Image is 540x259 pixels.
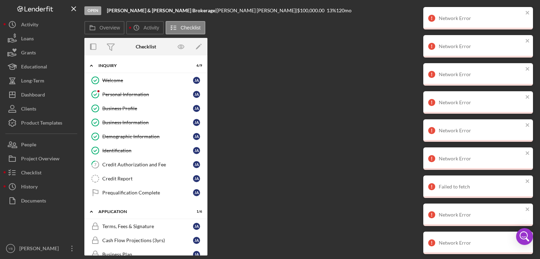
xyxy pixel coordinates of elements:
div: History [21,180,38,195]
button: close [525,10,530,16]
div: Educational [21,60,47,75]
div: Dashboard [21,88,45,104]
button: Checklist [166,21,205,34]
div: Prequalification Complete [102,190,193,195]
div: 1 / 6 [189,210,202,214]
button: Dashboard [4,88,81,102]
div: Network Error [439,156,523,161]
div: [PERSON_NAME] [18,241,63,257]
button: Grants [4,46,81,60]
button: Educational [4,60,81,74]
label: Activity [143,25,159,31]
div: Business Plan [102,252,193,257]
div: Business Information [102,120,193,125]
button: Checklist [4,166,81,180]
div: | [107,8,217,13]
div: Application [98,210,185,214]
a: Long-Term [4,74,81,88]
div: 6 / 9 [189,64,202,68]
div: Loans [21,32,34,47]
div: Personal Information [102,92,193,97]
div: [PERSON_NAME] [PERSON_NAME] | [217,8,297,13]
button: close [525,122,530,129]
div: Network Error [439,128,523,133]
div: Documents [21,194,46,210]
a: Cash Flow Projections (3yrs)JA [88,233,204,247]
button: Activity [4,18,81,32]
div: Network Error [439,212,523,218]
div: Credit Authorization and Fee [102,162,193,167]
tspan: 7 [94,162,97,167]
label: Overview [99,25,120,31]
b: [PERSON_NAME] & [PERSON_NAME] Brokerage [107,7,215,13]
div: J A [193,147,200,154]
button: People [4,138,81,152]
button: YB[PERSON_NAME] [4,241,81,255]
div: Inquiry [98,64,185,68]
div: J A [193,105,200,112]
a: Business ProfileJA [88,101,204,115]
div: Network Error [439,72,523,77]
div: 120 mo [336,8,352,13]
div: J A [193,161,200,168]
a: Demographic InformationJA [88,129,204,144]
div: Network Error [439,15,523,21]
div: Open [84,6,101,15]
div: People [21,138,36,153]
div: $100,000.00 [297,8,327,13]
label: Checklist [181,25,201,31]
div: J A [193,251,200,258]
div: J A [193,237,200,244]
a: Terms, Fees & SignatureJA [88,219,204,233]
button: Overview [84,21,124,34]
a: Documents [4,194,81,208]
button: Loans [4,32,81,46]
div: Product Templates [21,116,62,132]
div: Long-Term [21,74,44,89]
div: J A [193,133,200,140]
button: close [525,150,530,157]
button: close [525,206,530,213]
div: J A [193,91,200,98]
div: Checklist [136,44,156,49]
a: 7Credit Authorization and FeeJA [88,158,204,172]
button: Project Overview [4,152,81,166]
div: Checklist [21,166,41,181]
button: close [525,66,530,73]
a: IdentificationJA [88,144,204,158]
div: 13 % [327,8,336,13]
div: J A [193,223,200,230]
div: Cash Flow Projections (3yrs) [102,238,193,243]
div: J A [193,77,200,84]
button: Activity [126,21,163,34]
div: J A [193,189,200,196]
div: Welcome [102,78,193,83]
a: Prequalification CompleteJA [88,186,204,200]
div: Identification [102,148,193,153]
div: Network Error [439,240,523,246]
a: History [4,180,81,194]
button: close [525,94,530,101]
button: Product Templates [4,116,81,130]
div: Terms, Fees & Signature [102,224,193,229]
div: Business Profile [102,106,193,111]
a: Clients [4,102,81,116]
div: Network Error [439,100,523,105]
a: Personal InformationJA [88,87,204,101]
div: Open Intercom Messenger [516,228,533,245]
a: Credit ReportJA [88,172,204,186]
a: Business InformationJA [88,115,204,129]
div: Network Error [439,44,523,49]
div: Project Overview [21,152,59,167]
div: Clients [21,102,36,118]
div: Credit Report [102,176,193,181]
